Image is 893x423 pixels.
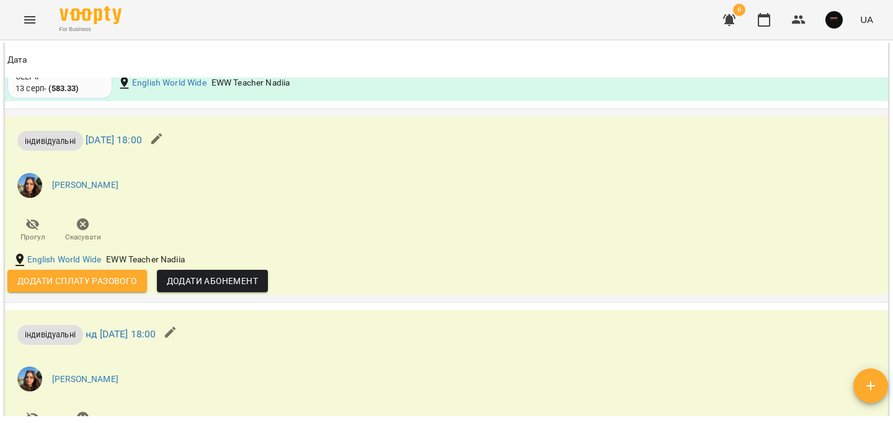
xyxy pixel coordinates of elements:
span: Додати сплату разового [17,274,137,288]
span: For Business [60,25,122,33]
span: Скасувати [65,232,101,243]
span: індивідуальні [17,329,83,341]
a: нд [DATE] 18:00 [86,328,156,340]
div: Sort [7,53,27,68]
span: Прогул [20,232,45,243]
b: ( 583.33 ) [48,84,78,93]
a: [PERSON_NAME] [52,179,118,192]
img: 11d839d777b43516e4e2c1a6df0945d0.jpeg [17,367,42,391]
span: UA [860,13,873,26]
button: Прогул [7,213,58,247]
button: Скасувати [58,213,108,247]
a: [DATE] 18:00 [86,135,142,146]
img: 5eed76f7bd5af536b626cea829a37ad3.jpg [825,11,843,29]
img: Voopty Logo [60,6,122,24]
a: English World Wide [27,254,102,266]
span: Додати Абонемент [167,274,258,288]
span: 6 [733,4,745,16]
span: Дата [7,53,886,68]
span: індивідуальні [17,135,83,147]
div: EWW Teacher Nadiia [209,74,293,92]
button: Додати Абонемент [157,270,268,292]
button: UA [855,8,878,31]
div: Дата [7,53,27,68]
button: Menu [15,5,45,35]
button: Додати сплату разового [7,270,147,292]
div: EWW Teacher Nadiia [104,251,187,269]
img: 11d839d777b43516e4e2c1a6df0945d0.jpeg [17,173,42,198]
div: CELPIP13 серп- (583.33) [7,68,112,99]
div: 13 серп - [16,83,79,94]
a: English World Wide [132,77,207,89]
a: [PERSON_NAME] [52,373,118,386]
